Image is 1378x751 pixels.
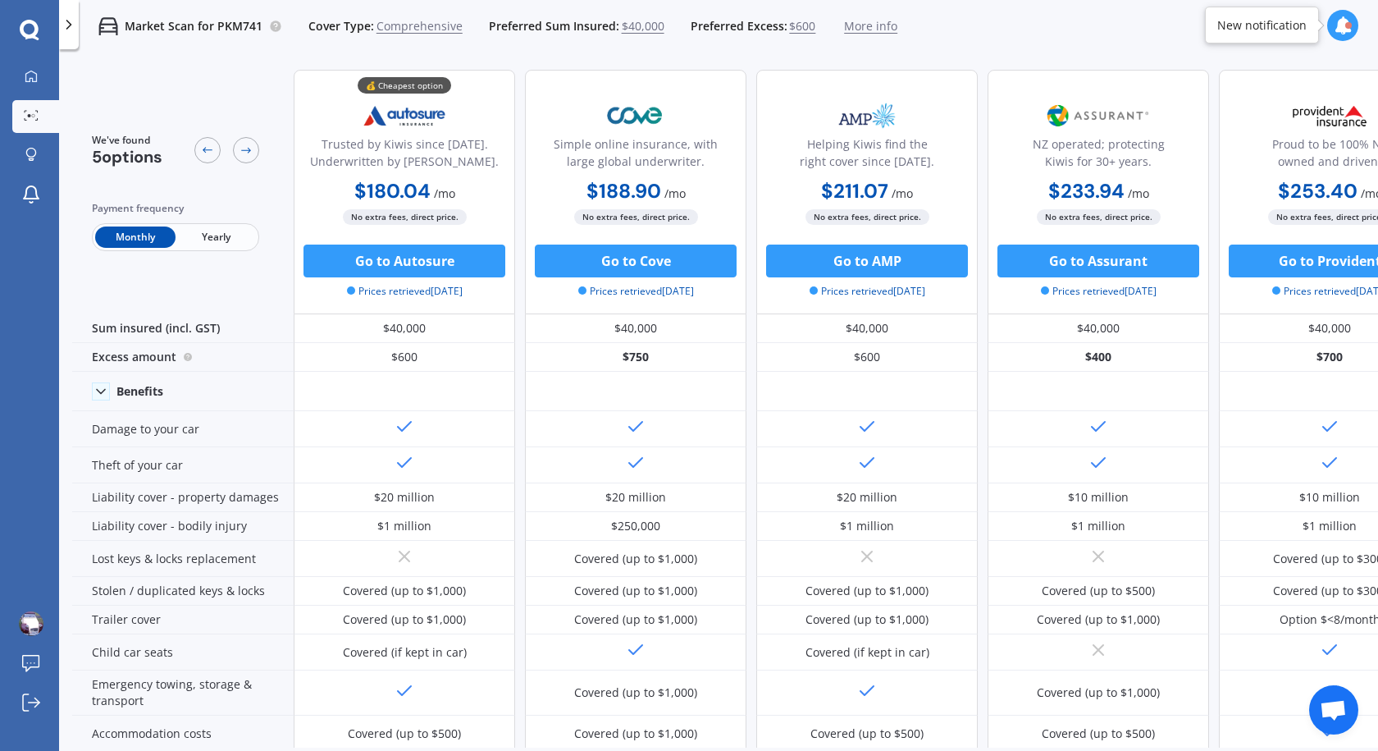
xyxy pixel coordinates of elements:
div: $750 [525,343,746,372]
span: No extra fees, direct price. [343,209,467,225]
button: Go to AMP [766,245,968,277]
img: ACg8ocLOCUh5fAU1g86Sf2spoET94WcclCCg8-uKULcrZoYCpdsapOgg=s96-c [19,611,43,636]
div: $600 [756,343,978,372]
span: Preferred Excess: [691,18,787,34]
div: $40,000 [525,314,746,343]
span: No extra fees, direct price. [574,209,698,225]
button: Go to Assurant [997,245,1199,277]
div: $1 million [1303,518,1357,534]
span: We've found [92,133,162,148]
div: Covered (up to $1,000) [805,611,929,628]
span: Prices retrieved [DATE] [810,284,925,299]
span: / mo [434,185,455,201]
b: $253.40 [1278,178,1357,204]
a: Open chat [1309,685,1358,735]
span: Prices retrieved [DATE] [347,284,463,299]
div: $10 million [1068,489,1129,506]
span: Cover Type: [308,18,374,34]
span: Monthly [95,227,176,248]
img: Cove.webp [582,95,690,136]
div: Covered (up to $1,000) [805,583,929,599]
span: $600 [789,18,815,34]
div: Child car seats [72,634,294,671]
div: Covered (up to $1,000) [343,611,466,628]
img: car.f15378c7a67c060ca3f3.svg [98,16,118,36]
div: Trailer cover [72,606,294,634]
div: Covered (up to $500) [1042,726,1155,742]
div: $40,000 [988,314,1209,343]
div: Covered (if kept in car) [805,644,929,661]
div: Helping Kiwis find the right cover since [DATE]. [770,135,964,176]
span: More info [844,18,897,34]
button: Go to Cove [535,245,737,277]
span: / mo [664,185,686,201]
span: Prices retrieved [DATE] [1041,284,1157,299]
div: $20 million [374,489,435,506]
div: Liability cover - bodily injury [72,512,294,541]
div: Payment frequency [92,200,259,217]
div: $40,000 [756,314,978,343]
div: $1 million [840,518,894,534]
div: Covered (up to $1,000) [1037,685,1160,701]
span: $40,000 [622,18,664,34]
div: Theft of your car [72,447,294,483]
span: No extra fees, direct price. [1037,209,1161,225]
div: $600 [294,343,515,372]
div: Covered (up to $1,000) [1037,611,1160,628]
div: Covered (up to $500) [348,726,461,742]
div: Stolen / duplicated keys & locks [72,577,294,606]
div: Emergency towing, storage & transport [72,671,294,716]
div: Lost keys & locks replacement [72,541,294,577]
b: $188.90 [586,178,661,204]
div: Covered (up to $1,000) [574,583,697,599]
p: Market Scan for PKM741 [125,18,262,34]
div: $1 million [377,518,431,534]
div: $10 million [1299,489,1360,506]
div: $400 [988,343,1209,372]
div: $20 million [837,489,897,506]
button: Go to Autosure [303,245,505,277]
b: $180.04 [354,178,431,204]
div: $1 million [1071,518,1125,534]
div: Trusted by Kiwis since [DATE]. Underwritten by [PERSON_NAME]. [308,135,501,176]
div: Benefits [116,384,163,399]
div: Damage to your car [72,411,294,447]
span: 5 options [92,146,162,167]
div: $40,000 [294,314,515,343]
span: No extra fees, direct price. [805,209,929,225]
span: Comprehensive [376,18,463,34]
div: 💰 Cheapest option [358,77,451,94]
div: Covered (up to $500) [1042,583,1155,599]
img: AMP.webp [813,95,921,136]
div: Liability cover - property damages [72,483,294,512]
span: Yearly [176,227,256,248]
div: Sum insured (incl. GST) [72,314,294,343]
div: Simple online insurance, with large global underwriter. [539,135,732,176]
img: Assurant.png [1044,95,1152,136]
span: / mo [1128,185,1149,201]
div: Excess amount [72,343,294,372]
b: $233.94 [1048,178,1125,204]
img: Autosure.webp [350,95,459,136]
div: Covered (up to $1,000) [574,611,697,628]
span: Preferred Sum Insured: [489,18,619,34]
div: Covered (if kept in car) [343,644,467,661]
div: Covered (up to $1,000) [574,685,697,701]
div: $250,000 [611,518,660,534]
div: Covered (up to $1,000) [343,583,466,599]
div: New notification [1217,17,1307,34]
b: $211.07 [821,178,888,204]
span: Prices retrieved [DATE] [578,284,694,299]
div: NZ operated; protecting Kiwis for 30+ years. [1002,135,1195,176]
div: Covered (up to $1,000) [574,551,697,567]
div: $20 million [605,489,666,506]
div: Covered (up to $1,000) [574,726,697,742]
div: Covered (up to $500) [810,726,924,742]
span: / mo [892,185,913,201]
